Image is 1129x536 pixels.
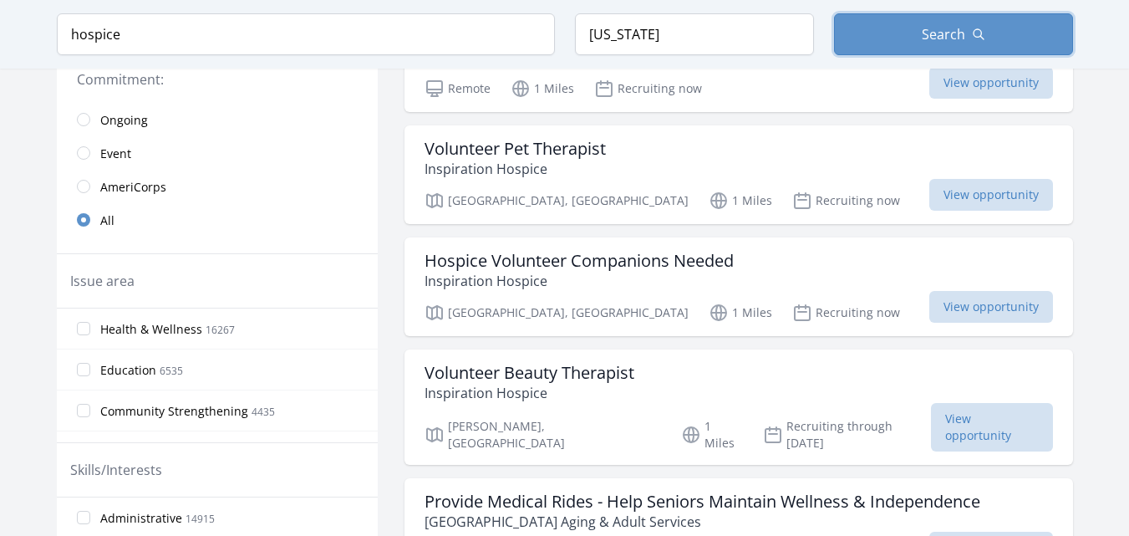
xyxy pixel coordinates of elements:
input: Keyword [57,13,555,55]
p: [GEOGRAPHIC_DATA], [GEOGRAPHIC_DATA] [425,303,689,323]
legend: Skills/Interests [70,460,162,480]
span: Education [100,362,156,379]
input: Administrative 14915 [77,511,90,524]
a: All [57,203,378,237]
h3: Hospice Volunteer Companions Needed [425,251,734,271]
span: View opportunity [929,291,1053,323]
a: Volunteer Pet Therapist Inspiration Hospice [GEOGRAPHIC_DATA], [GEOGRAPHIC_DATA] 1 Miles Recruiti... [404,125,1073,224]
input: Health & Wellness 16267 [77,322,90,335]
p: [GEOGRAPHIC_DATA], [GEOGRAPHIC_DATA] [425,191,689,211]
a: Hospice Volunteer Companions Needed Inspiration Hospice [GEOGRAPHIC_DATA], [GEOGRAPHIC_DATA] 1 Mi... [404,237,1073,336]
p: [GEOGRAPHIC_DATA] Aging & Adult Services [425,512,980,532]
p: Recruiting now [792,303,900,323]
p: Remote [425,79,491,99]
legend: Commitment: [77,69,358,89]
p: 1 Miles [709,191,772,211]
span: All [100,212,114,229]
span: AmeriCorps [100,179,166,196]
span: 6535 [160,364,183,378]
h3: Volunteer Beauty Therapist [425,363,634,383]
a: Volunteer Beauty Therapist Inspiration Hospice [PERSON_NAME], [GEOGRAPHIC_DATA] 1 Miles Recruitin... [404,350,1073,465]
input: Education 6535 [77,363,90,376]
p: Recruiting through [DATE] [763,418,931,452]
span: Search [922,24,965,44]
p: Inspiration Hospice [425,383,634,403]
span: View opportunity [929,67,1053,99]
span: 4435 [252,405,275,419]
input: Community Strengthening 4435 [77,404,90,417]
span: Event [100,145,131,162]
span: Community Strengthening [100,403,248,420]
p: Recruiting now [792,191,900,211]
p: Inspiration Hospice [425,159,606,179]
button: Search [834,13,1073,55]
h3: Provide Medical Rides - Help Seniors Maintain Wellness & Independence [425,492,980,512]
span: View opportunity [929,179,1053,211]
span: Administrative [100,510,182,527]
input: Location [575,13,814,55]
h3: Volunteer Pet Therapist [425,139,606,159]
p: 1 Miles [511,79,574,99]
p: 1 Miles [681,418,744,452]
p: 1 Miles [709,303,772,323]
a: AmeriCorps [57,170,378,203]
span: 14915 [186,512,215,526]
p: Inspiration Hospice [425,271,734,291]
span: Health & Wellness [100,321,202,338]
a: Event [57,136,378,170]
a: Ongoing [57,103,378,136]
span: View opportunity [931,403,1053,452]
span: 16267 [206,323,235,337]
span: Ongoing [100,112,148,129]
p: Recruiting now [594,79,702,99]
legend: Issue area [70,271,135,291]
p: [PERSON_NAME], [GEOGRAPHIC_DATA] [425,418,661,452]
